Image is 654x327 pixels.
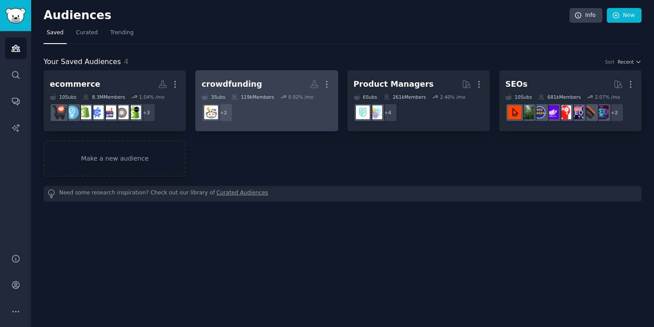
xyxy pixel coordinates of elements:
div: 2.40 % /mo [440,94,465,100]
div: 8.3M Members [83,94,125,100]
a: Trending [107,26,137,44]
span: Your Saved Audiences [44,57,121,68]
div: 6 Sub s [354,94,377,100]
span: Curated [76,29,98,37]
a: Curated Audiences [217,189,268,198]
a: Info [569,8,602,23]
div: Product Managers [354,79,434,90]
img: SEO_cases [533,105,546,119]
img: ProductManagement [368,105,382,119]
img: ecommerce_growth [102,105,116,119]
img: GoogleSearchConsole [508,105,521,119]
div: ecommerce [50,79,100,90]
div: + 2 [605,103,624,122]
img: shopify [77,105,91,119]
div: + 3 [137,103,156,122]
div: 681k Members [538,94,581,100]
img: shopifyDev [127,105,141,119]
div: 1.04 % /mo [139,94,165,100]
img: ProductMgmt [356,105,370,119]
img: TechSEO [557,105,571,119]
img: Entrepreneur [65,105,79,119]
div: SEOs [505,79,528,90]
div: + 2 [214,103,233,122]
div: 0.92 % /mo [288,94,314,100]
a: Curated [73,26,101,44]
img: SEO [595,105,609,119]
span: Trending [110,29,133,37]
img: seogrowth [545,105,559,119]
img: GummySearch logo [5,8,26,24]
div: 119k Members [231,94,274,100]
span: 4 [124,57,129,66]
img: Local_SEO [520,105,534,119]
img: ShopifyeCommerce [115,105,129,119]
img: ecommerce [52,105,66,119]
div: 261k Members [384,94,426,100]
div: + 4 [379,103,397,122]
h2: Audiences [44,8,569,23]
div: crowdfunding [202,79,262,90]
img: SEO_Digital_Marketing [570,105,584,119]
a: crowdfunding3Subs119kMembers0.92% /mo+2Crowdfunding [195,70,338,131]
a: ecommerce10Subs8.3MMembers1.04% /mo+3shopifyDevShopifyeCommerceecommerce_growthecommercemarketing... [44,70,186,131]
div: 10 Sub s [50,94,77,100]
span: Recent [618,59,634,65]
div: 10 Sub s [505,94,532,100]
a: SEOs10Subs681kMembers2.07% /mo+2SEObigseoSEO_Digital_MarketingTechSEOseogrowthSEO_casesLocal_SEOG... [499,70,642,131]
a: Make a new audience [44,141,186,177]
img: bigseo [582,105,596,119]
button: Recent [618,59,642,65]
div: Need some research inspiration? Check out our library of [44,186,642,202]
img: Crowdfunding [204,105,218,119]
div: Sort [605,59,615,65]
a: New [607,8,642,23]
div: 3 Sub s [202,94,225,100]
a: Saved [44,26,67,44]
span: Saved [47,29,64,37]
a: Product Managers6Subs261kMembers2.40% /mo+4ProductManagementProductMgmt [347,70,490,131]
img: ecommercemarketing [90,105,104,119]
div: 2.07 % /mo [595,94,620,100]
